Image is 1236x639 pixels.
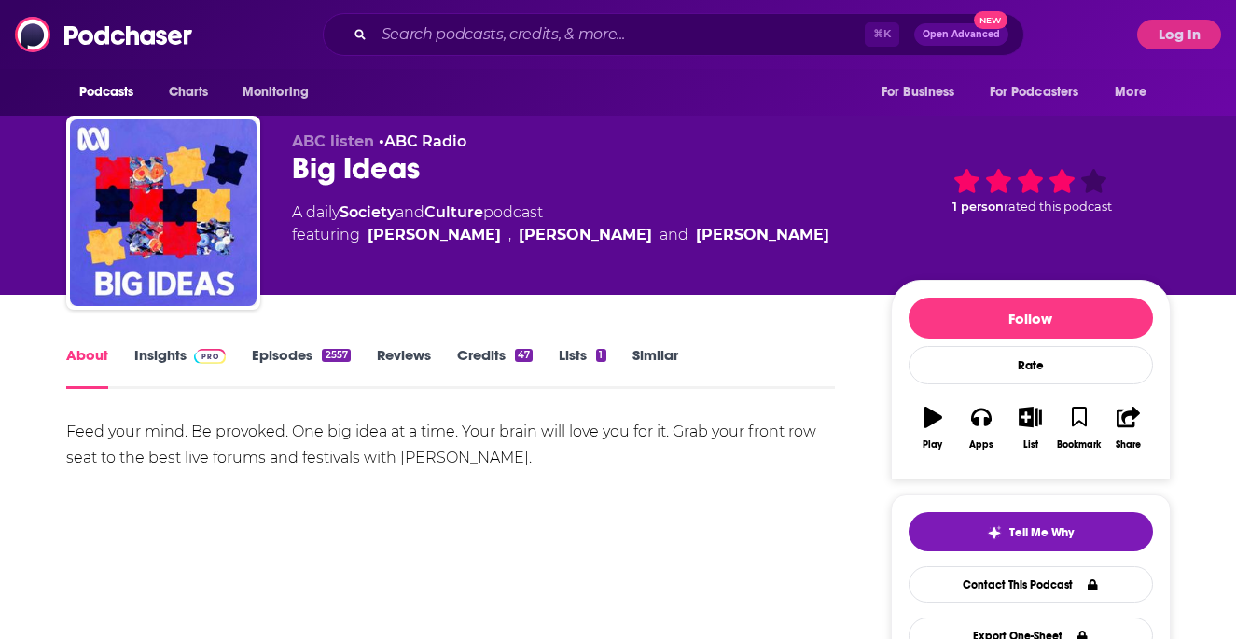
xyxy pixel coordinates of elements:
button: Play [909,395,957,462]
a: Reviews [377,346,431,389]
input: Search podcasts, credits, & more... [374,20,865,49]
span: Open Advanced [923,30,1000,39]
a: Nahlah Ayed [696,224,829,246]
a: About [66,346,108,389]
img: Podchaser Pro [194,349,227,364]
a: Credits47 [457,346,533,389]
div: List [1023,439,1038,451]
img: tell me why sparkle [987,525,1002,540]
a: Similar [632,346,678,389]
span: Podcasts [79,79,134,105]
a: InsightsPodchaser Pro [134,346,227,389]
span: ABC listen [292,132,374,150]
span: and [660,224,688,246]
button: List [1006,395,1054,462]
div: 2557 [322,349,350,362]
span: New [974,11,1007,29]
div: Apps [969,439,993,451]
a: Lists1 [559,346,605,389]
span: featuring [292,224,829,246]
span: rated this podcast [1004,200,1112,214]
span: ⌘ K [865,22,899,47]
a: ABC Radio [384,132,466,150]
div: Share [1116,439,1141,451]
div: 47 [515,349,533,362]
button: open menu [66,75,159,110]
span: For Podcasters [990,79,1079,105]
button: Bookmark [1055,395,1104,462]
button: tell me why sparkleTell Me Why [909,512,1153,551]
span: Tell Me Why [1009,525,1074,540]
div: Search podcasts, credits, & more... [323,13,1024,56]
div: Feed your mind. Be provoked. One big idea at a time. Your brain will love you for it. Grab your f... [66,419,836,471]
span: and [396,203,424,221]
button: Open AdvancedNew [914,23,1008,46]
span: 1 person [952,200,1004,214]
div: 1 [596,349,605,362]
img: Podchaser - Follow, Share and Rate Podcasts [15,17,194,52]
span: , [508,224,511,246]
a: Natasha Mitchell [519,224,652,246]
span: Charts [169,79,209,105]
button: Share [1104,395,1152,462]
button: open menu [229,75,333,110]
div: Rate [909,346,1153,384]
span: More [1115,79,1146,105]
div: Bookmark [1057,439,1101,451]
div: Play [923,439,942,451]
button: open menu [868,75,979,110]
a: Charts [157,75,220,110]
button: Follow [909,298,1153,339]
a: Paul Barclay [368,224,501,246]
a: Society [340,203,396,221]
a: Culture [424,203,483,221]
button: open menu [1102,75,1170,110]
img: Big Ideas [70,119,257,306]
button: open menu [978,75,1106,110]
span: For Business [882,79,955,105]
span: • [379,132,466,150]
div: 1 personrated this podcast [891,132,1171,248]
a: Episodes2557 [252,346,350,389]
a: Contact This Podcast [909,566,1153,603]
button: Apps [957,395,1006,462]
button: Log In [1137,20,1221,49]
div: A daily podcast [292,201,829,246]
span: Monitoring [243,79,309,105]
